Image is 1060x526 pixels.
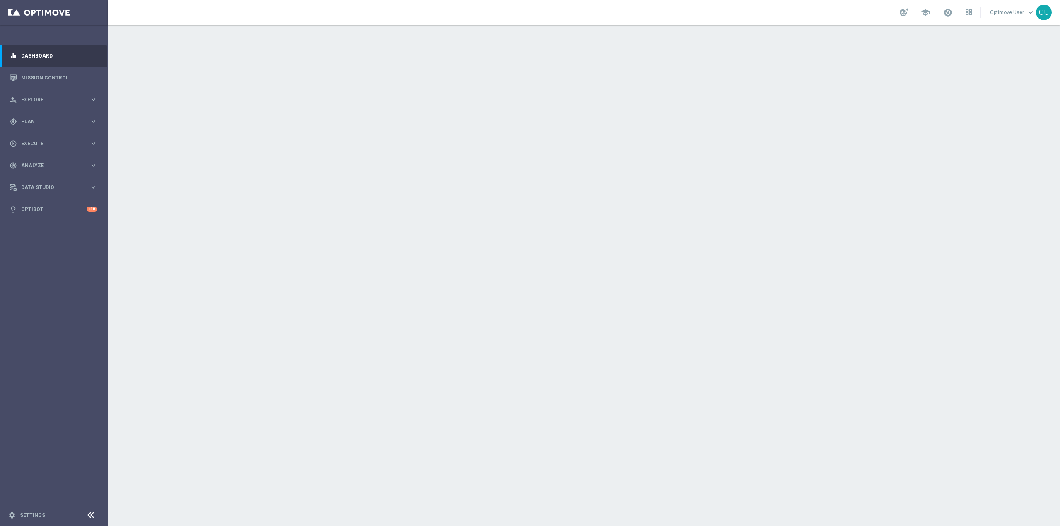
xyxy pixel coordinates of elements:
a: Dashboard [21,45,97,67]
a: Mission Control [21,67,97,89]
button: lightbulb Optibot +10 [9,206,98,213]
button: Data Studio keyboard_arrow_right [9,184,98,191]
span: Data Studio [21,185,89,190]
span: Plan [21,119,89,124]
i: settings [8,512,16,519]
button: Mission Control [9,74,98,81]
i: gps_fixed [10,118,17,125]
div: OU [1036,5,1052,20]
span: Explore [21,97,89,102]
i: keyboard_arrow_right [89,118,97,125]
i: lightbulb [10,206,17,213]
a: Settings [20,513,45,518]
span: Analyze [21,163,89,168]
i: equalizer [10,52,17,60]
span: keyboard_arrow_down [1026,8,1035,17]
div: Analyze [10,162,89,169]
i: keyboard_arrow_right [89,139,97,147]
i: keyboard_arrow_right [89,161,97,169]
i: person_search [10,96,17,103]
div: Dashboard [10,45,97,67]
button: track_changes Analyze keyboard_arrow_right [9,162,98,169]
div: Mission Control [10,67,97,89]
div: Optibot [10,198,97,220]
i: keyboard_arrow_right [89,96,97,103]
span: school [921,8,930,17]
a: Optibot [21,198,87,220]
button: play_circle_outline Execute keyboard_arrow_right [9,140,98,147]
div: Explore [10,96,89,103]
div: +10 [87,207,97,212]
div: Data Studio [10,184,89,191]
i: track_changes [10,162,17,169]
a: Optimove Userkeyboard_arrow_down [989,6,1036,19]
div: Plan [10,118,89,125]
button: equalizer Dashboard [9,53,98,59]
button: person_search Explore keyboard_arrow_right [9,96,98,103]
div: Execute [10,140,89,147]
i: keyboard_arrow_right [89,183,97,191]
span: Execute [21,141,89,146]
i: play_circle_outline [10,140,17,147]
button: gps_fixed Plan keyboard_arrow_right [9,118,98,125]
